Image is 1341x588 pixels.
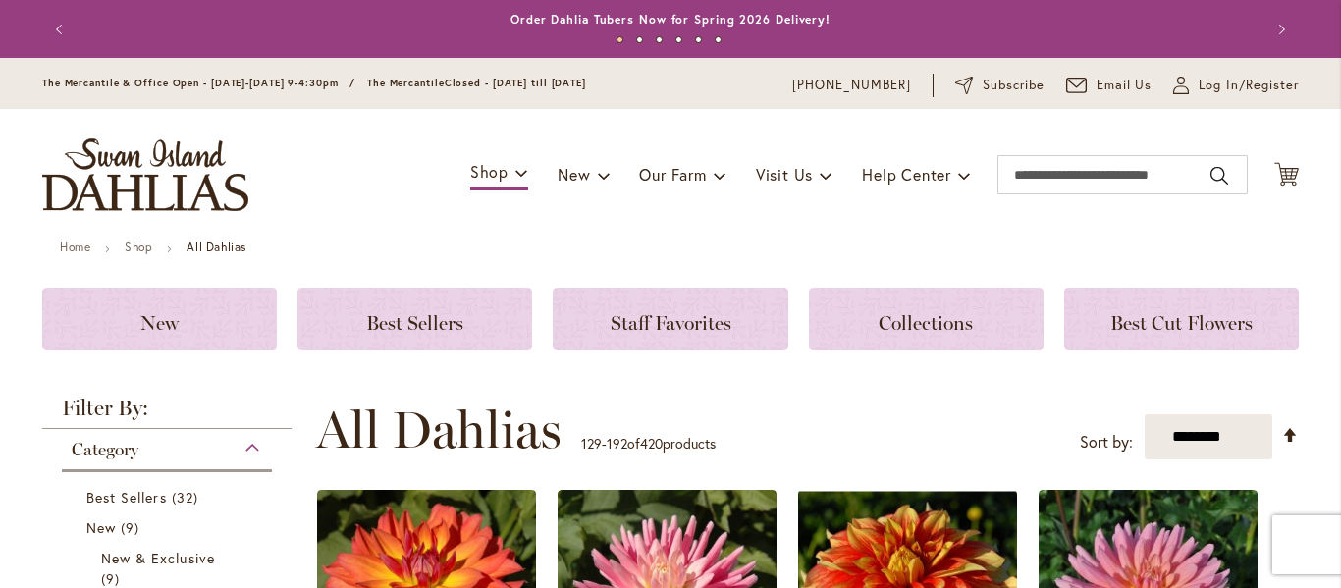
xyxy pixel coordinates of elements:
[756,164,813,185] span: Visit Us
[101,549,215,567] span: New & Exclusive
[297,288,532,350] a: Best Sellers
[879,311,973,335] span: Collections
[1064,288,1299,350] a: Best Cut Flowers
[470,161,509,182] span: Shop
[955,76,1045,95] a: Subscribe
[140,311,179,335] span: New
[187,240,246,254] strong: All Dahlias
[1080,424,1133,460] label: Sort by:
[607,434,627,453] span: 192
[617,36,623,43] button: 1 of 6
[316,401,562,459] span: All Dahlias
[510,12,831,27] a: Order Dahlia Tubers Now for Spring 2026 Delivery!
[42,398,292,429] strong: Filter By:
[675,36,682,43] button: 4 of 6
[792,76,911,95] a: [PHONE_NUMBER]
[715,36,722,43] button: 6 of 6
[42,77,445,89] span: The Mercantile & Office Open - [DATE]-[DATE] 9-4:30pm / The Mercantile
[42,288,277,350] a: New
[1110,311,1253,335] span: Best Cut Flowers
[581,428,716,459] p: - of products
[983,76,1045,95] span: Subscribe
[656,36,663,43] button: 3 of 6
[86,487,252,508] a: Best Sellers
[42,138,248,211] a: store logo
[553,288,787,350] a: Staff Favorites
[121,517,144,538] span: 9
[611,311,731,335] span: Staff Favorites
[125,240,152,254] a: Shop
[72,439,138,460] span: Category
[86,518,116,537] span: New
[1173,76,1299,95] a: Log In/Register
[639,164,706,185] span: Our Farm
[640,434,663,453] span: 420
[695,36,702,43] button: 5 of 6
[862,164,951,185] span: Help Center
[581,434,602,453] span: 129
[1066,76,1153,95] a: Email Us
[558,164,590,185] span: New
[809,288,1044,350] a: Collections
[1260,10,1299,49] button: Next
[172,487,203,508] span: 32
[636,36,643,43] button: 2 of 6
[42,10,81,49] button: Previous
[86,517,252,538] a: New
[1199,76,1299,95] span: Log In/Register
[445,77,586,89] span: Closed - [DATE] till [DATE]
[60,240,90,254] a: Home
[366,311,463,335] span: Best Sellers
[86,488,167,507] span: Best Sellers
[1097,76,1153,95] span: Email Us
